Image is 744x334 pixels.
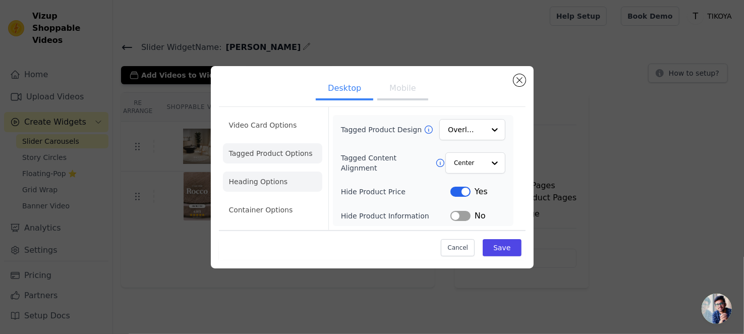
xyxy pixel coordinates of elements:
button: Cancel [441,239,475,256]
button: Mobile [377,78,428,100]
li: Video Card Options [223,115,322,135]
label: Hide Product Price [341,187,450,197]
label: Tagged Product Design [341,125,424,135]
span: Yes [475,186,488,198]
label: Tagged Content Alignment [341,153,435,173]
li: Tagged Product Options [223,143,322,163]
li: Heading Options [223,172,322,192]
button: Desktop [316,78,373,100]
li: Container Options [223,200,322,220]
label: Hide Product Information [341,211,450,221]
a: Ouvrir le chat [702,294,732,324]
span: No [475,210,486,222]
button: Close modal [513,74,526,86]
button: Save [483,239,521,256]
